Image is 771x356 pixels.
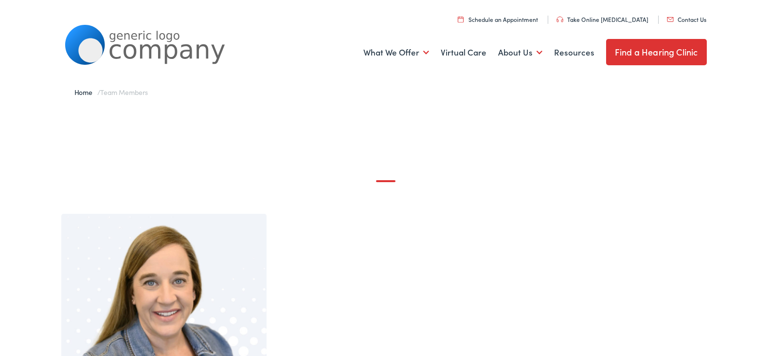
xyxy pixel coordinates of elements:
a: Virtual Care [441,35,486,71]
a: What We Offer [363,35,429,71]
img: utility icon [667,17,674,22]
a: Contact Us [667,15,706,23]
span: Team Members [100,87,147,97]
a: Schedule an Appointment [458,15,538,23]
a: Home [74,87,97,97]
a: Find a Hearing Clinic [606,39,707,65]
span: / [74,87,148,97]
a: Take Online [MEDICAL_DATA] [556,15,648,23]
a: Resources [554,35,594,71]
img: utility icon [556,17,563,22]
a: About Us [498,35,542,71]
img: utility icon [458,16,464,22]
